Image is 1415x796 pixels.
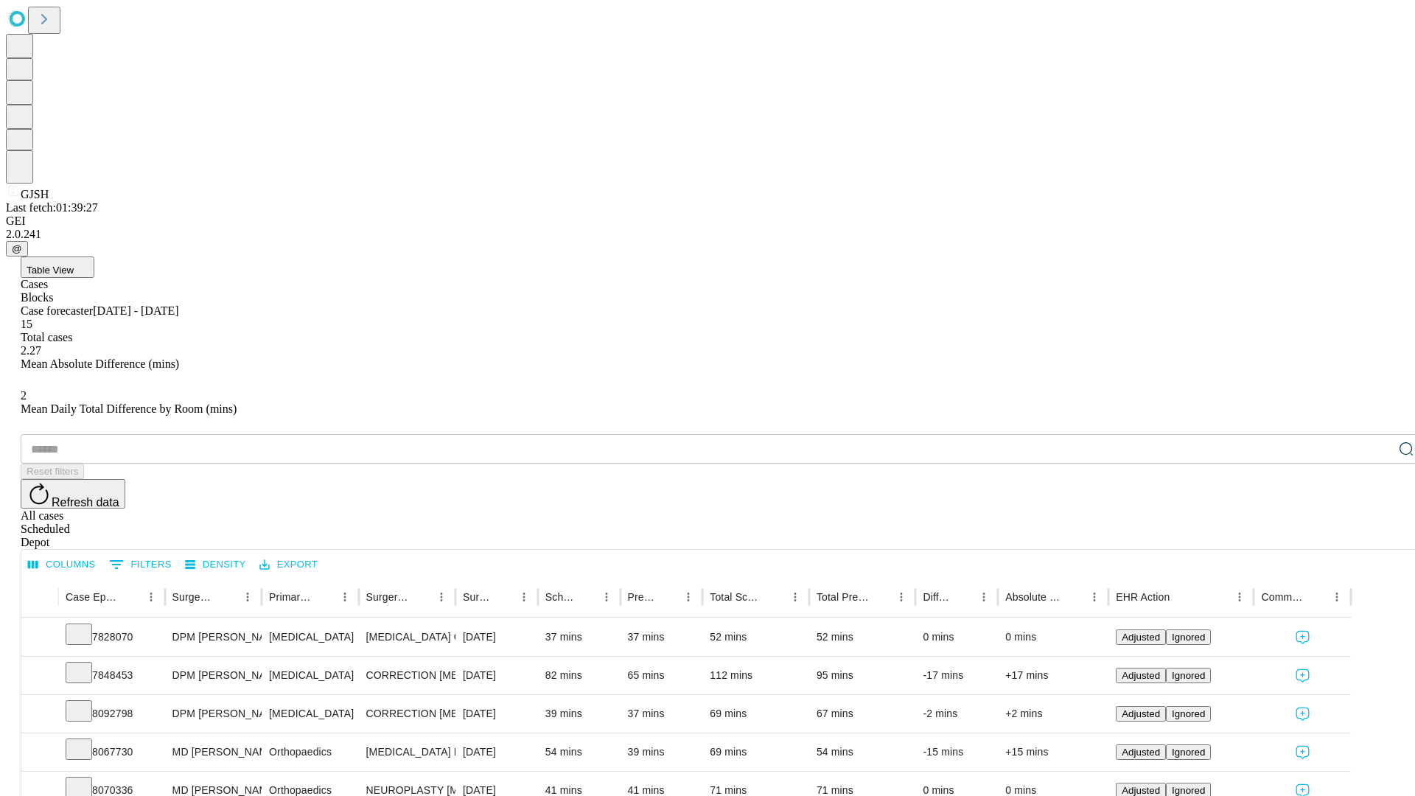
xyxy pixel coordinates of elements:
span: Ignored [1172,747,1205,758]
span: 2 [21,389,27,402]
div: 52 mins [817,618,909,656]
button: Ignored [1166,629,1211,645]
div: 69 mins [710,695,802,733]
span: Total cases [21,331,72,343]
button: Table View [21,256,94,278]
span: Last fetch: 01:39:27 [6,201,98,214]
div: [DATE] [463,695,531,733]
div: [MEDICAL_DATA] [269,618,351,656]
div: 7848453 [66,657,158,694]
button: Adjusted [1116,706,1166,722]
div: 39 mins [545,695,613,733]
span: Adjusted [1122,747,1160,758]
button: Menu [1229,587,1250,607]
button: Show filters [105,553,175,576]
div: [DATE] [463,733,531,771]
button: Export [256,554,321,576]
div: Total Predicted Duration [817,591,870,603]
div: Difference [923,591,951,603]
span: Reset filters [27,466,78,477]
div: [DATE] [463,657,531,694]
div: Surgery Name [366,591,409,603]
button: Sort [1306,587,1327,607]
div: DPM [PERSON_NAME] [PERSON_NAME] [172,695,254,733]
button: Menu [1327,587,1347,607]
span: @ [12,243,22,254]
div: 67 mins [817,695,909,733]
button: Expand [29,625,51,651]
button: Expand [29,663,51,689]
span: Adjusted [1122,670,1160,681]
button: Sort [657,587,678,607]
button: Sort [217,587,237,607]
div: DPM [PERSON_NAME] [PERSON_NAME] [172,657,254,694]
div: 8092798 [66,695,158,733]
div: GEI [6,214,1409,228]
div: Total Scheduled Duration [710,591,763,603]
div: -17 mins [923,657,990,694]
div: Predicted In Room Duration [628,591,657,603]
button: Menu [891,587,912,607]
div: Case Epic Id [66,591,119,603]
button: Sort [314,587,335,607]
button: Menu [785,587,806,607]
div: EHR Action [1116,591,1170,603]
div: MD [PERSON_NAME] [PERSON_NAME] [172,733,254,771]
div: -15 mins [923,733,990,771]
div: 39 mins [628,733,696,771]
button: Menu [678,587,699,607]
button: Menu [431,587,452,607]
button: Expand [29,740,51,766]
div: 82 mins [545,657,613,694]
button: Menu [596,587,617,607]
div: CORRECTION [MEDICAL_DATA] [366,695,448,733]
div: 52 mins [710,618,802,656]
div: 2.0.241 [6,228,1409,241]
span: Mean Daily Total Difference by Room (mins) [21,402,237,415]
button: Menu [335,587,355,607]
button: Adjusted [1116,668,1166,683]
div: 8067730 [66,733,158,771]
span: Ignored [1172,632,1205,643]
div: [MEDICAL_DATA] COMPLETE EXCISION 5TH [MEDICAL_DATA] HEAD [366,618,448,656]
button: @ [6,241,28,256]
span: GJSH [21,188,49,200]
button: Menu [141,587,161,607]
span: Adjusted [1122,708,1160,719]
button: Sort [764,587,785,607]
div: [MEDICAL_DATA] [269,657,351,694]
div: Absolute Difference [1005,591,1062,603]
button: Adjusted [1116,629,1166,645]
button: Sort [576,587,596,607]
span: Adjusted [1122,785,1160,796]
div: [MEDICAL_DATA] [269,695,351,733]
button: Menu [974,587,994,607]
div: 37 mins [545,618,613,656]
div: +17 mins [1005,657,1101,694]
div: 0 mins [1005,618,1101,656]
div: [DATE] [463,618,531,656]
span: Ignored [1172,670,1205,681]
span: 15 [21,318,32,330]
button: Refresh data [21,479,125,509]
button: Menu [237,587,258,607]
span: Mean Absolute Difference (mins) [21,357,179,370]
div: 37 mins [628,695,696,733]
span: Case forecaster [21,304,93,317]
div: Comments [1261,591,1304,603]
div: 112 mins [710,657,802,694]
button: Sort [493,587,514,607]
div: 65 mins [628,657,696,694]
div: +2 mins [1005,695,1101,733]
div: [MEDICAL_DATA] RELEASE [366,733,448,771]
button: Sort [870,587,891,607]
button: Ignored [1166,706,1211,722]
button: Sort [1171,587,1192,607]
button: Reset filters [21,464,84,479]
div: Surgery Date [463,591,492,603]
div: Scheduled In Room Duration [545,591,574,603]
div: 69 mins [710,733,802,771]
div: Primary Service [269,591,312,603]
button: Density [181,554,250,576]
button: Sort [953,587,974,607]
